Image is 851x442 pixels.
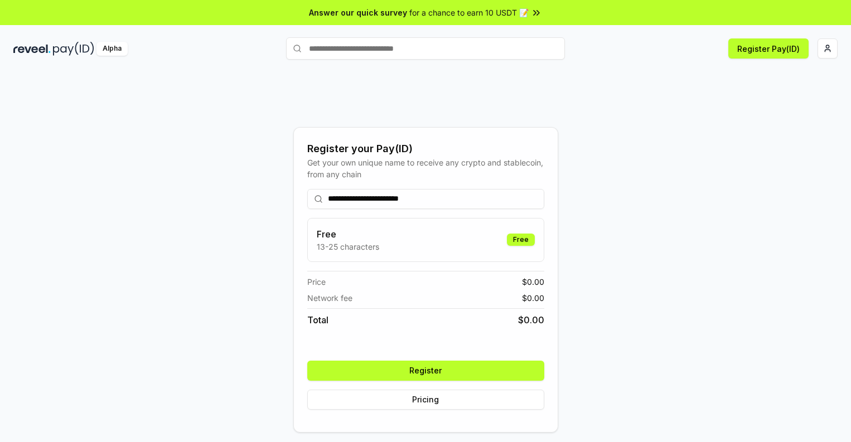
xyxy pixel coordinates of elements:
[309,7,407,18] span: Answer our quick survey
[307,157,544,180] div: Get your own unique name to receive any crypto and stablecoin, from any chain
[307,141,544,157] div: Register your Pay(ID)
[53,42,94,56] img: pay_id
[522,276,544,288] span: $ 0.00
[307,390,544,410] button: Pricing
[307,313,328,327] span: Total
[507,234,535,246] div: Free
[518,313,544,327] span: $ 0.00
[728,38,809,59] button: Register Pay(ID)
[317,227,379,241] h3: Free
[522,292,544,304] span: $ 0.00
[317,241,379,252] p: 13-25 characters
[13,42,51,56] img: reveel_dark
[409,7,529,18] span: for a chance to earn 10 USDT 📝
[307,361,544,381] button: Register
[96,42,128,56] div: Alpha
[307,276,326,288] span: Price
[307,292,352,304] span: Network fee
